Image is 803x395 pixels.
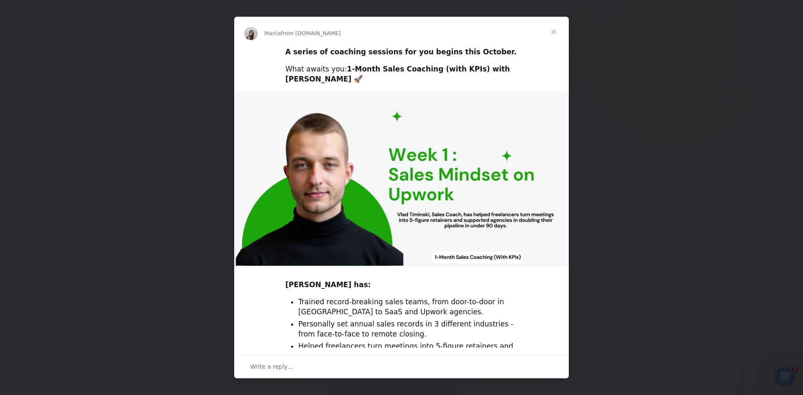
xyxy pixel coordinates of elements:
[539,17,569,47] span: Close
[250,361,294,372] span: Write a reply…
[298,341,518,362] li: Helped freelancers turn meetings into 5-figure retainers and guided agencies to double their pipe...
[264,30,281,36] span: Mariia
[298,297,518,317] li: Trained record-breaking sales teams, from door-to-door in [GEOGRAPHIC_DATA] to SaaS and Upwork ag...
[285,280,371,289] b: [PERSON_NAME] has:
[298,319,518,339] li: Personally set annual sales records in 3 different industries - from face-to-face to remote closing.
[285,65,510,83] b: 1-Month Sales Coaching (with KPIs) with [PERSON_NAME] 🚀
[285,48,517,56] b: A series of coaching sessions for you begins this October.
[281,30,341,36] span: from [DOMAIN_NAME]
[285,64,518,84] div: What awaits you:
[234,354,569,378] div: Open conversation and reply
[244,27,258,40] img: Profile image for Mariia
